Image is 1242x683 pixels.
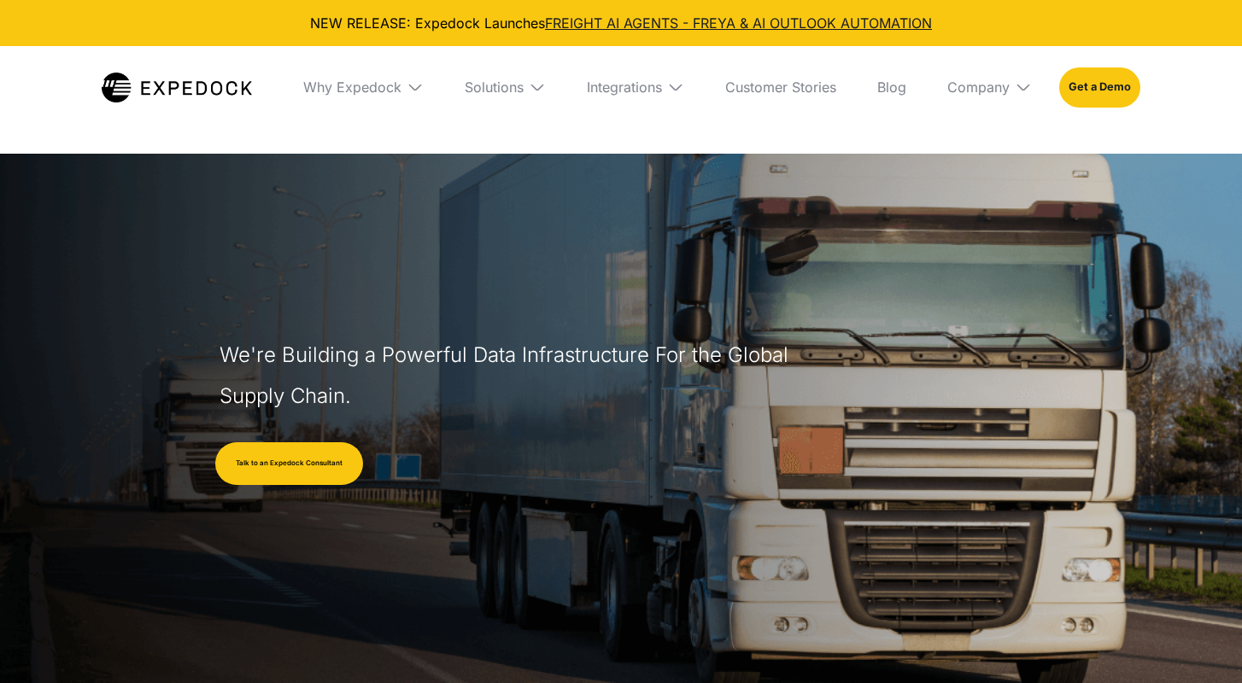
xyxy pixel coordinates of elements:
[220,335,797,417] h1: We're Building a Powerful Data Infrastructure For the Global Supply Chain.
[14,14,1228,32] div: NEW RELEASE: Expedock Launches
[947,79,1010,96] div: Company
[465,79,524,96] div: Solutions
[215,442,363,485] a: Talk to an Expedock Consultant
[712,46,850,128] a: Customer Stories
[934,46,1046,128] div: Company
[1059,67,1140,107] a: Get a Demo
[545,15,932,32] a: FREIGHT AI AGENTS - FREYA & AI OUTLOOK AUTOMATION
[864,46,920,128] a: Blog
[587,79,662,96] div: Integrations
[573,46,698,128] div: Integrations
[451,46,559,128] div: Solutions
[290,46,437,128] div: Why Expedock
[303,79,401,96] div: Why Expedock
